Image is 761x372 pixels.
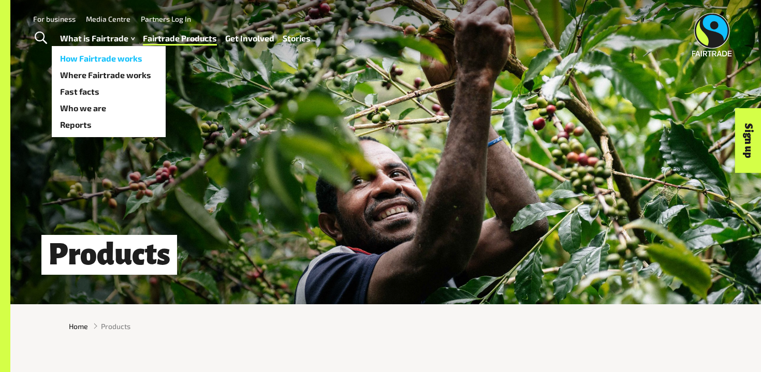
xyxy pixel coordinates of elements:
[52,83,166,100] a: Fast facts
[141,14,191,23] a: Partners Log In
[692,13,732,56] img: Fairtrade Australia New Zealand logo
[143,31,217,46] a: Fairtrade Products
[283,31,311,46] a: Stories
[28,25,53,51] a: Toggle Search
[33,14,76,23] a: For business
[52,100,166,116] a: Who we are
[225,31,274,46] a: Get Involved
[52,116,166,133] a: Reports
[41,235,177,275] h1: Products
[52,50,166,67] a: How Fairtrade works
[69,321,88,332] a: Home
[101,321,130,332] span: Products
[86,14,130,23] a: Media Centre
[52,67,166,83] a: Where Fairtrade works
[60,31,135,46] a: What is Fairtrade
